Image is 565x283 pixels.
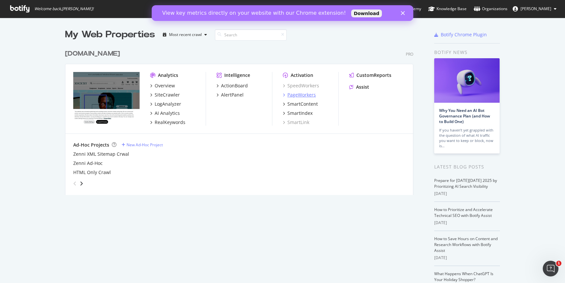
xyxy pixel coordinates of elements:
[221,92,244,98] div: AlertPanel
[65,49,123,59] a: [DOMAIN_NAME]
[439,128,495,149] div: If you haven’t yet grappled with the question of what AI traffic you want to keep or block, now is…
[215,29,287,41] input: Search
[127,142,163,148] div: New Ad-Hoc Project
[543,261,558,276] iframe: Intercom live chat
[150,119,185,126] a: RealKeywords
[155,92,180,98] div: SiteCrawler
[441,31,487,38] div: Botify Chrome Plugin
[434,255,500,261] div: [DATE]
[150,82,175,89] a: Overview
[249,6,256,10] div: Close
[65,41,419,195] div: grid
[439,108,490,124] a: Why You Need an AI Bot Governance Plan (and How to Build One)
[349,72,391,79] a: CustomReports
[224,72,250,79] div: Intelligence
[507,4,562,14] button: [PERSON_NAME]
[434,191,500,197] div: [DATE]
[152,5,413,21] iframe: Intercom live chat banner
[216,92,244,98] a: AlertPanel
[283,82,319,89] a: SpeedWorkers
[150,110,180,116] a: AI Analytics
[34,6,94,11] span: Welcome back, [PERSON_NAME] !
[356,72,391,79] div: CustomReports
[434,58,500,103] img: Why You Need an AI Bot Governance Plan (and How to Build One)
[406,51,413,57] div: Pro
[65,49,120,59] div: [DOMAIN_NAME]
[150,101,181,107] a: LogAnalyzer
[216,82,248,89] a: ActionBoard
[73,169,111,176] a: HTML Only Crawl
[556,261,561,266] span: 1
[283,92,316,98] a: PageWorkers
[283,119,309,126] a: SmartLink
[434,178,497,189] a: Prepare for [DATE][DATE] 2025 by Prioritizing AI Search Visibility
[434,236,498,253] a: How to Save Hours on Content and Research Workflows with Botify Assist
[283,101,318,107] a: SmartContent
[283,110,313,116] a: SmartIndex
[291,72,313,79] div: Activation
[434,163,500,170] div: Latest Blog Posts
[434,31,487,38] a: Botify Chrome Plugin
[287,92,316,98] div: PageWorkers
[221,82,248,89] div: ActionBoard
[122,142,163,148] a: New Ad-Hoc Project
[155,110,180,116] div: AI Analytics
[155,119,185,126] div: RealKeywords
[73,72,140,125] img: www.zennioptical.com
[434,207,493,218] a: How to Prioritize and Accelerate Technical SEO with Botify Assist
[73,151,129,157] a: Zenni XML Sitemap Crwal
[155,101,181,107] div: LogAnalyzer
[73,142,109,148] div: Ad-Hoc Projects
[150,92,180,98] a: SiteCrawler
[434,271,493,282] a: What Happens When ChatGPT Is Your Holiday Shopper?
[169,33,202,37] div: Most recent crawl
[474,6,507,12] div: Organizations
[65,28,155,41] div: My Web Properties
[521,6,551,11] span: Shraddha Apshankar
[349,84,369,90] a: Assist
[158,72,178,79] div: Analytics
[73,160,103,167] a: Zenni Ad-Hoc
[428,6,467,12] div: Knowledge Base
[434,49,500,56] div: Botify news
[155,82,175,89] div: Overview
[434,220,500,226] div: [DATE]
[287,110,313,116] div: SmartIndex
[79,180,84,187] div: angle-right
[287,101,318,107] div: SmartContent
[71,178,79,189] div: angle-left
[160,29,210,40] button: Most recent crawl
[356,84,369,90] div: Assist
